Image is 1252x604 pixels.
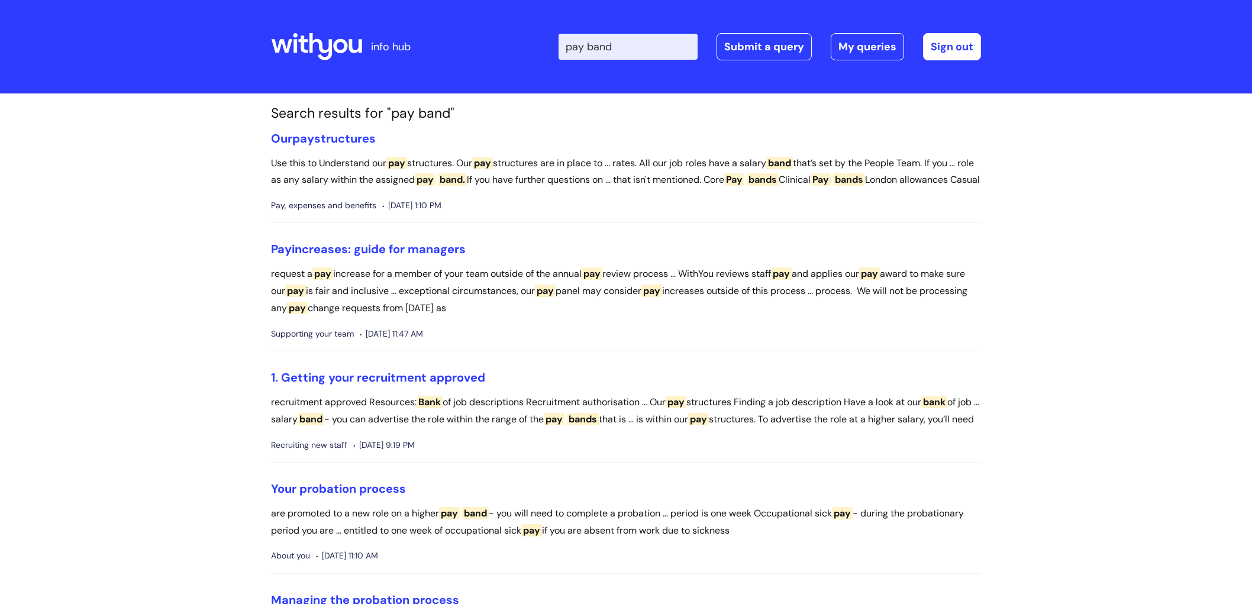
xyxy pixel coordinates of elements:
[544,413,564,425] span: pay
[415,173,435,186] span: pay
[271,505,981,540] p: are promoted to a new role on a higher - you will need to complete a probation ... period is one ...
[271,481,406,496] a: Your probation process
[923,33,981,60] a: Sign out
[298,413,324,425] span: band
[371,37,411,56] p: info hub
[921,396,947,408] span: bank
[439,507,460,519] span: pay
[271,438,347,453] span: Recruiting new staff
[688,413,709,425] span: pay
[641,285,662,297] span: pay
[287,302,308,314] span: pay
[271,155,981,189] p: Use this to Understand our structures. Our structures are in place to ... rates. All our job role...
[567,413,599,425] span: bands
[811,173,831,186] span: Pay
[292,131,314,146] span: pay
[417,396,443,408] span: Bank
[271,131,376,146] a: Ourpaystructures
[316,548,378,563] span: [DATE] 11:10 AM
[771,267,792,280] span: pay
[582,267,602,280] span: pay
[666,396,686,408] span: pay
[766,157,793,169] span: band
[271,105,981,122] h1: Search results for "pay band"
[353,438,415,453] span: [DATE] 9:19 PM
[462,507,489,519] span: band
[724,173,744,186] span: Pay
[717,33,812,60] a: Submit a query
[271,266,981,316] p: request a increase for a member of your team outside of the annual review process ... WithYou rev...
[472,157,493,169] span: pay
[521,524,542,537] span: pay
[859,267,880,280] span: pay
[535,285,556,297] span: pay
[831,33,904,60] a: My queries
[285,285,306,297] span: pay
[386,157,407,169] span: pay
[271,198,376,213] span: Pay, expenses and benefits
[360,327,423,341] span: [DATE] 11:47 AM
[312,267,333,280] span: pay
[832,507,853,519] span: pay
[438,173,467,186] span: band.
[271,241,466,257] a: Payincreases: guide for managers
[271,327,354,341] span: Supporting your team
[271,241,292,257] span: Pay
[271,548,310,563] span: About you
[833,173,865,186] span: bands
[271,370,485,385] a: 1. Getting your recruitment approved
[559,34,698,60] input: Search
[559,33,981,60] div: | -
[747,173,779,186] span: bands
[271,394,981,428] p: recruitment approved Resources: of job descriptions Recruitment authorisation ... Our structures ...
[382,198,441,213] span: [DATE] 1:10 PM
